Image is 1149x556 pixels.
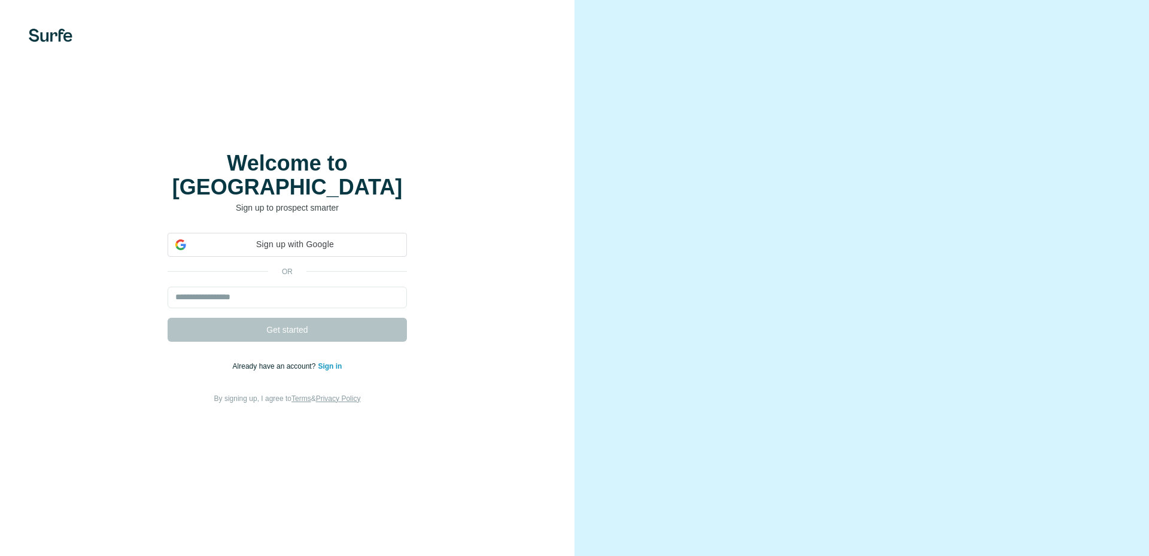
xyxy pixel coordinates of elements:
div: Sign up with Google [168,233,407,257]
span: Already have an account? [233,362,318,370]
p: Sign up to prospect smarter [168,202,407,214]
span: Sign up with Google [191,238,399,251]
iframe: Sign in with Google Button [162,256,413,282]
span: By signing up, I agree to & [214,394,361,403]
a: Privacy Policy [316,394,361,403]
h1: Welcome to [GEOGRAPHIC_DATA] [168,151,407,199]
a: Sign in [318,362,342,370]
a: Terms [291,394,311,403]
img: Surfe's logo [29,29,72,42]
